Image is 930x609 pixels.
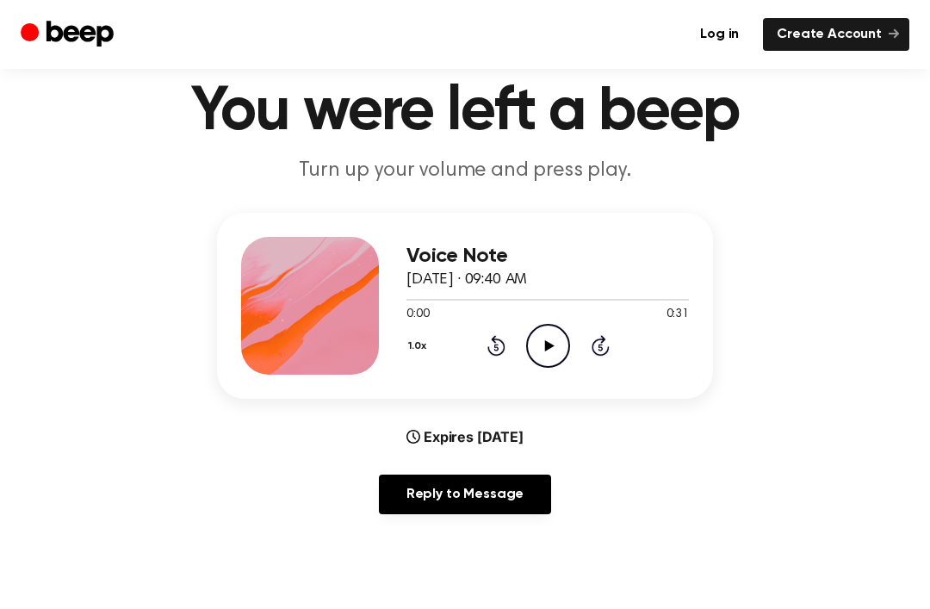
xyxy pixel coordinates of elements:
[379,475,551,514] a: Reply to Message
[763,18,909,51] a: Create Account
[686,18,753,51] a: Log in
[21,18,118,52] a: Beep
[24,81,906,143] h1: You were left a beep
[406,426,524,447] div: Expires [DATE]
[406,332,433,361] button: 1.0x
[406,272,527,288] span: [DATE] · 09:40 AM
[406,306,429,324] span: 0:00
[406,245,689,268] h3: Voice Note
[666,306,689,324] span: 0:31
[134,157,796,185] p: Turn up your volume and press play.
